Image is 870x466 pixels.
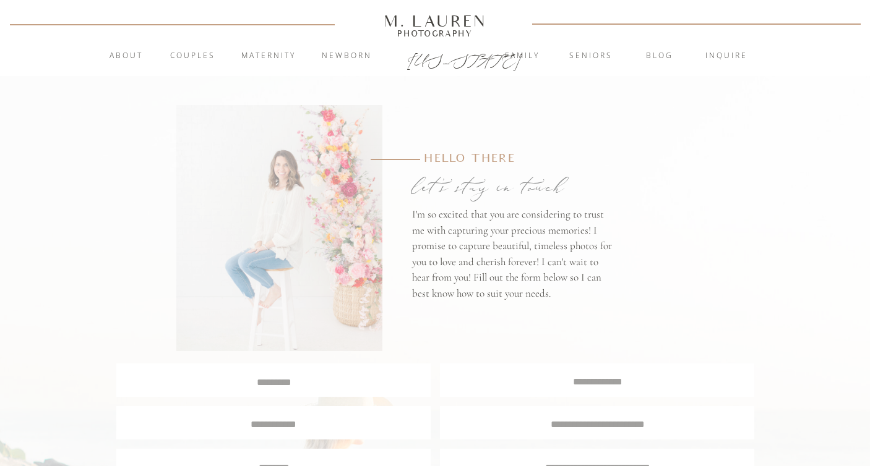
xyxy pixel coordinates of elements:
a: About [102,50,150,62]
a: Newborn [313,50,380,62]
a: Maternity [235,50,302,62]
p: let's stay in touch [412,170,615,203]
a: blog [626,50,693,62]
p: Hello there [424,150,584,170]
a: Couples [159,50,226,62]
a: Seniors [558,50,624,62]
a: Family [489,50,556,62]
a: inquire [693,50,760,62]
a: M. Lauren [347,14,523,28]
a: Photography [378,30,492,36]
p: I'm so excited that you are considering to trust me with capturing your precious memories! I prom... [412,206,616,311]
a: [US_STATE] [407,51,463,66]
